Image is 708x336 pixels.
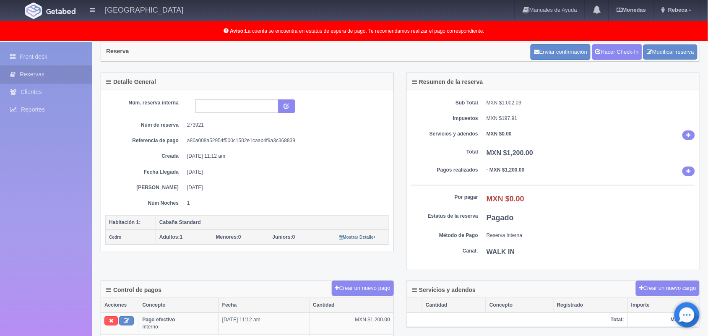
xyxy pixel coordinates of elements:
dd: MXN $1,002.09 [487,99,695,107]
dt: Por pagar [411,194,478,201]
th: Concepto [486,298,554,313]
dd: [DATE] [187,169,383,176]
dd: [DATE] [187,184,383,191]
b: MXN $0.00 [487,131,512,137]
b: MXN $0.00 [487,195,524,203]
b: Pago efectivo [143,317,175,323]
th: Registrado [554,298,628,313]
strong: Menores: [216,234,238,240]
b: Monedas [617,7,646,13]
th: Concepto [139,298,219,313]
span: 0 [273,234,295,240]
dt: Núm de reserva [112,122,179,129]
strong: Adultos: [159,234,180,240]
img: Getabed [46,8,75,14]
dt: Referencia de pago [112,137,179,144]
h4: Detalle General [106,79,156,85]
dd: [DATE] 11:12 am [187,153,383,160]
th: Cantidad [310,298,393,313]
th: Importe [628,298,699,313]
th: Fecha [219,298,310,313]
span: Rebeca [666,7,687,13]
a: Mostrar Detalle [339,234,375,240]
h4: Reserva [106,48,129,55]
b: Pagado [487,214,514,222]
dt: Creada [112,153,179,160]
b: MXN $1,200.00 [487,149,533,156]
th: Total: [407,313,628,327]
h4: [GEOGRAPHIC_DATA] [105,4,183,15]
span: 1 [159,234,182,240]
dt: Servicios y adendos [411,130,478,138]
dt: [PERSON_NAME] [112,184,179,191]
button: Crear un nuevo cargo [636,281,700,296]
h4: Servicios y adendos [412,287,476,293]
img: Getabed [25,3,42,19]
th: Cabaña Standard [156,215,389,230]
dt: Total [411,148,478,156]
th: Cantidad [422,298,486,313]
dt: Método de Pago [411,232,478,239]
h4: Resumen de la reserva [412,79,483,85]
span: 0 [216,234,241,240]
th: Acciones [101,298,139,313]
button: Enviar confirmación [531,44,591,60]
dt: Núm Noches [112,200,179,207]
td: MXN $1,200.00 [310,313,393,334]
b: WALK IN [487,248,515,255]
dd: 1 [187,200,383,207]
dt: Impuestos [411,115,478,122]
small: Cedro [109,235,121,240]
th: MXN $0.00 [628,313,699,327]
td: [DATE] 11:12 am [219,313,310,334]
dt: Canal: [411,247,478,255]
dt: Núm. reserva interna [112,99,179,107]
dt: Fecha Llegada [112,169,179,176]
dd: MXN $197.91 [487,115,695,122]
dd: 273921 [187,122,383,129]
b: - MXN $1,200.00 [487,167,525,173]
h4: Control de pagos [106,287,161,293]
a: Hacer Check-In [592,44,642,60]
strong: Juniors: [273,234,292,240]
td: Interno [139,313,219,334]
a: Modificar reserva [643,44,698,60]
dt: Estatus de la reserva [411,213,478,220]
dd: a80a008a52954f500c1502e1caab4f9a3c368839 [187,137,383,144]
small: Mostrar Detalle [339,235,375,240]
button: Crear un nuevo pago [332,281,394,296]
dt: Sub Total [411,99,478,107]
b: Habitación 1: [109,219,141,225]
b: Aviso: [230,28,245,34]
dt: Pagos realizados [411,167,478,174]
dd: Reserva Interna [487,232,695,239]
